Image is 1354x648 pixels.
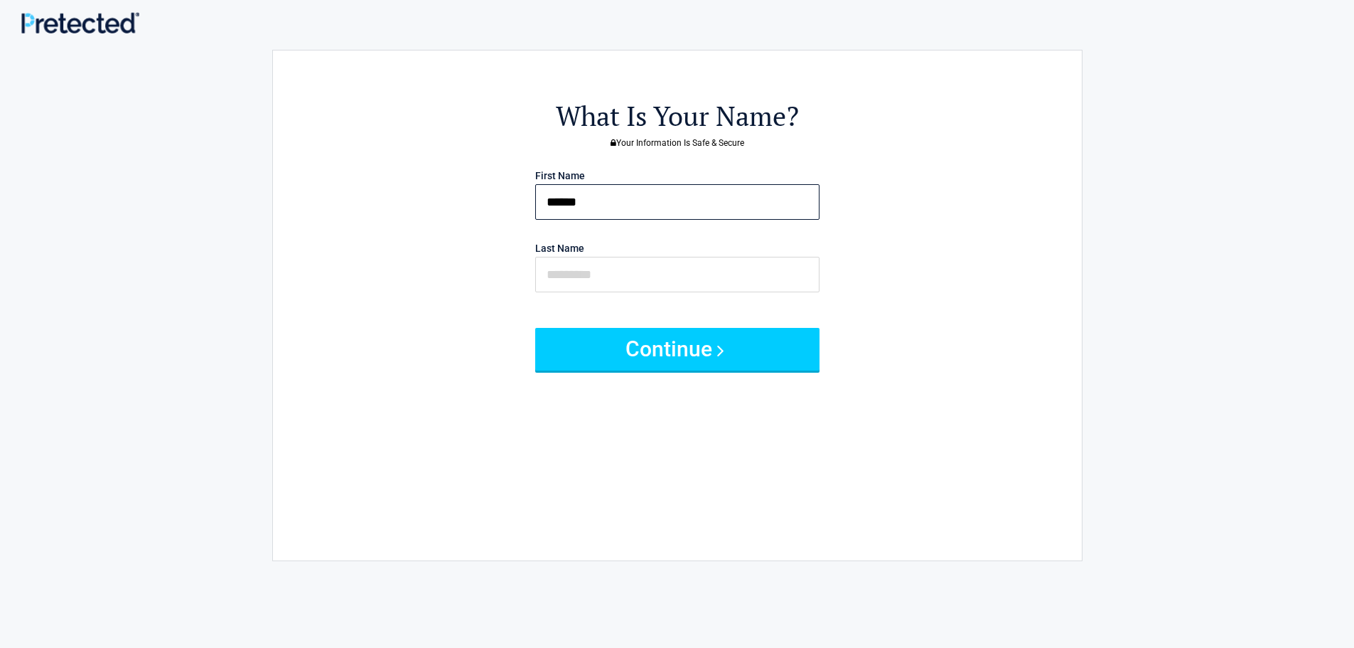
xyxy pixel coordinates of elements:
h2: What Is Your Name? [351,98,1004,134]
h3: Your Information Is Safe & Secure [351,139,1004,147]
button: Continue [535,328,820,371]
label: First Name [535,171,585,181]
label: Last Name [535,243,584,253]
img: Main Logo [21,12,139,33]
